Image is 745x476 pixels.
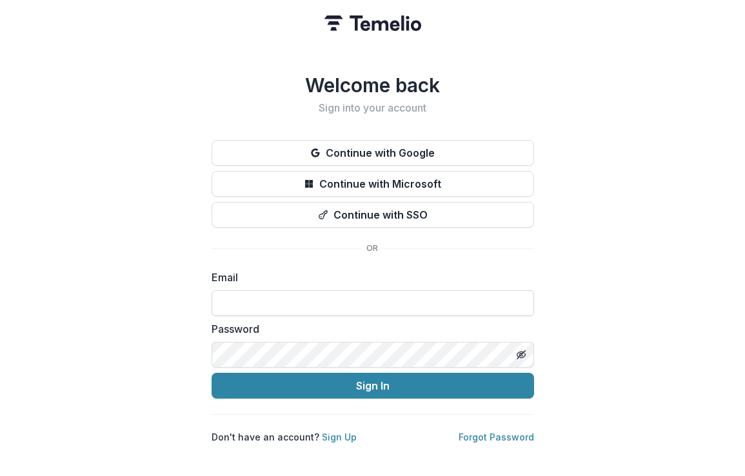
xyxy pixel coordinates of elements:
p: Don't have an account? [212,430,357,444]
label: Password [212,321,526,337]
button: Continue with Google [212,140,534,166]
a: Sign Up [322,431,357,442]
button: Sign In [212,373,534,399]
button: Continue with SSO [212,202,534,228]
img: Temelio [324,15,421,31]
label: Email [212,270,526,285]
a: Forgot Password [459,431,534,442]
h2: Sign into your account [212,102,534,114]
button: Continue with Microsoft [212,171,534,197]
h1: Welcome back [212,74,534,97]
button: Toggle password visibility [511,344,531,365]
